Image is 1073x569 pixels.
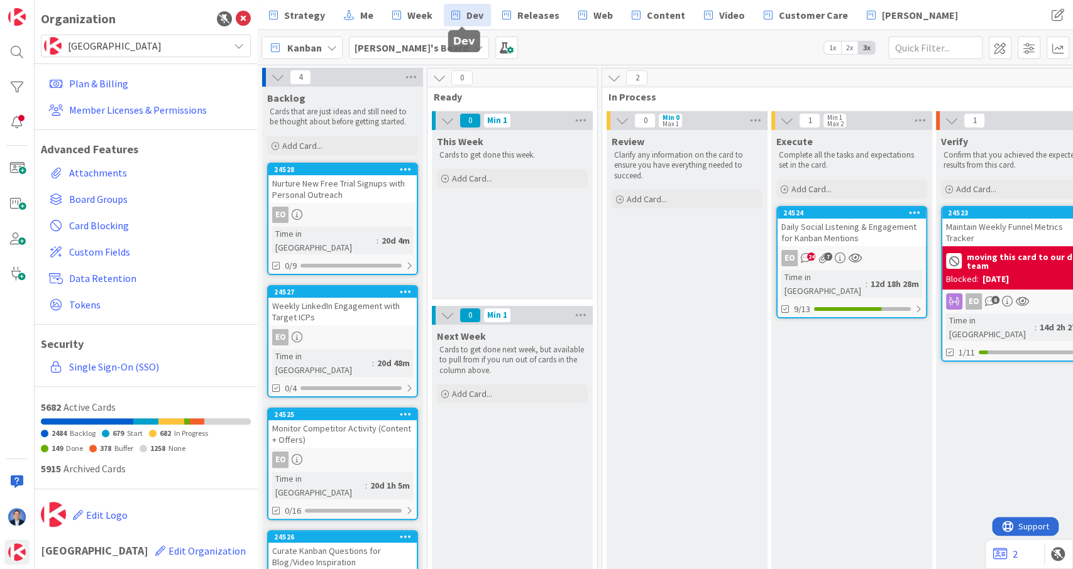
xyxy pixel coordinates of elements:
div: 24527 [268,286,417,298]
div: Monitor Competitor Activity (Content + Offers) [268,420,417,448]
div: Archived Cards [41,461,251,476]
span: : [866,277,867,291]
a: Content [624,4,693,26]
img: avatar [44,37,62,55]
span: 0 [451,70,473,85]
div: Weekly LinkedIn Engagement with Target ICPs [268,298,417,325]
span: Strategy [284,8,325,23]
a: Dev [444,4,491,26]
span: 0 [459,113,481,128]
a: Member Licenses & Permissions [44,99,251,121]
span: 5682 [41,401,61,413]
div: Time in [GEOGRAPHIC_DATA] [946,313,1035,341]
span: Video [719,8,745,23]
span: 679 [113,428,124,438]
span: Edit Organization [168,545,246,557]
span: [GEOGRAPHIC_DATA] [68,37,223,55]
span: : [365,479,367,492]
span: : [372,356,374,370]
span: [PERSON_NAME] [882,8,958,23]
span: 682 [160,428,171,438]
span: 0/4 [285,382,297,395]
span: Verify [941,135,968,148]
div: Daily Social Listening & Engagement for Kanban Mentions [778,219,926,246]
h5: Dev [453,35,475,47]
div: 24527 [274,288,417,296]
span: Custom Fields [69,244,246,259]
a: Strategy [261,4,333,26]
img: avatar [41,502,66,527]
b: [PERSON_NAME]'s Board [355,41,468,54]
span: 1/11 [959,346,975,359]
span: Backlog [267,92,305,104]
div: Time in [GEOGRAPHIC_DATA] [781,270,866,298]
a: Tokens [44,293,251,316]
span: 1 [799,113,820,128]
h1: [GEOGRAPHIC_DATA] [41,538,251,564]
div: 20d 4m [378,234,413,247]
span: Board Groups [69,192,246,207]
span: Add Card... [627,193,667,205]
div: Max 1 [662,121,678,127]
span: : [1035,320,1037,334]
span: 5915 [41,462,61,475]
span: Dev [466,8,483,23]
span: 7 [824,252,832,261]
div: Min 1 [487,117,507,124]
div: EO [268,329,417,345]
div: 24526 [274,533,417,541]
span: 0 [634,113,656,128]
span: Add Card... [791,183,832,195]
span: 1258 [150,443,165,453]
div: 24525 [274,410,417,419]
div: [DATE] [982,273,1009,286]
span: Done [66,443,83,453]
span: Start [127,428,143,438]
span: Tokens [69,297,246,312]
div: Min 1 [487,312,507,318]
div: Active Cards [41,399,251,415]
img: Visit kanbanzone.com [8,8,26,26]
span: Kanban [287,40,322,55]
div: EO [272,452,289,468]
h1: Advanced Features [41,143,251,156]
span: 2x [841,41,858,54]
a: 2 [993,546,1018,561]
span: : [377,234,378,247]
span: Content [647,8,685,23]
a: Single Sign-On (SSO) [44,355,251,378]
span: Releases [517,8,559,23]
span: Customer Care [779,8,848,23]
span: Edit Logo [86,509,128,521]
span: 0/16 [285,504,301,518]
span: 0/9 [285,259,297,273]
div: Min 1 [827,114,842,121]
a: Plan & Billing [44,72,251,95]
h1: Security [41,337,251,351]
div: EO [781,250,798,266]
p: Cards to get done this week. [439,150,585,160]
span: 149 [52,443,63,453]
span: Review [612,135,644,148]
button: Edit Organization [155,538,246,564]
span: 1x [824,41,841,54]
div: 24528 [274,165,417,174]
a: Board Groups [44,188,251,210]
a: Customer Care [756,4,856,26]
div: 24524 [783,209,926,217]
div: Min 0 [662,114,679,121]
div: Time in [GEOGRAPHIC_DATA] [272,349,372,377]
div: 24525 [268,409,417,420]
input: Quick Filter... [888,36,982,59]
div: 24526 [268,531,417,543]
span: 4 [290,70,311,85]
span: 0 [459,308,481,323]
span: Week [407,8,432,23]
a: Card Blocking [44,214,251,237]
div: 24524Daily Social Listening & Engagement for Kanban Mentions [778,207,926,246]
div: 24528Nurture New Free Trial Signups with Personal Outreach [268,164,417,203]
span: In Progress [174,428,208,438]
div: Time in [GEOGRAPHIC_DATA] [272,472,365,499]
span: Add Card... [452,173,492,184]
p: Cards that are just ideas and still need to be thought about before getting started. [270,107,415,127]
